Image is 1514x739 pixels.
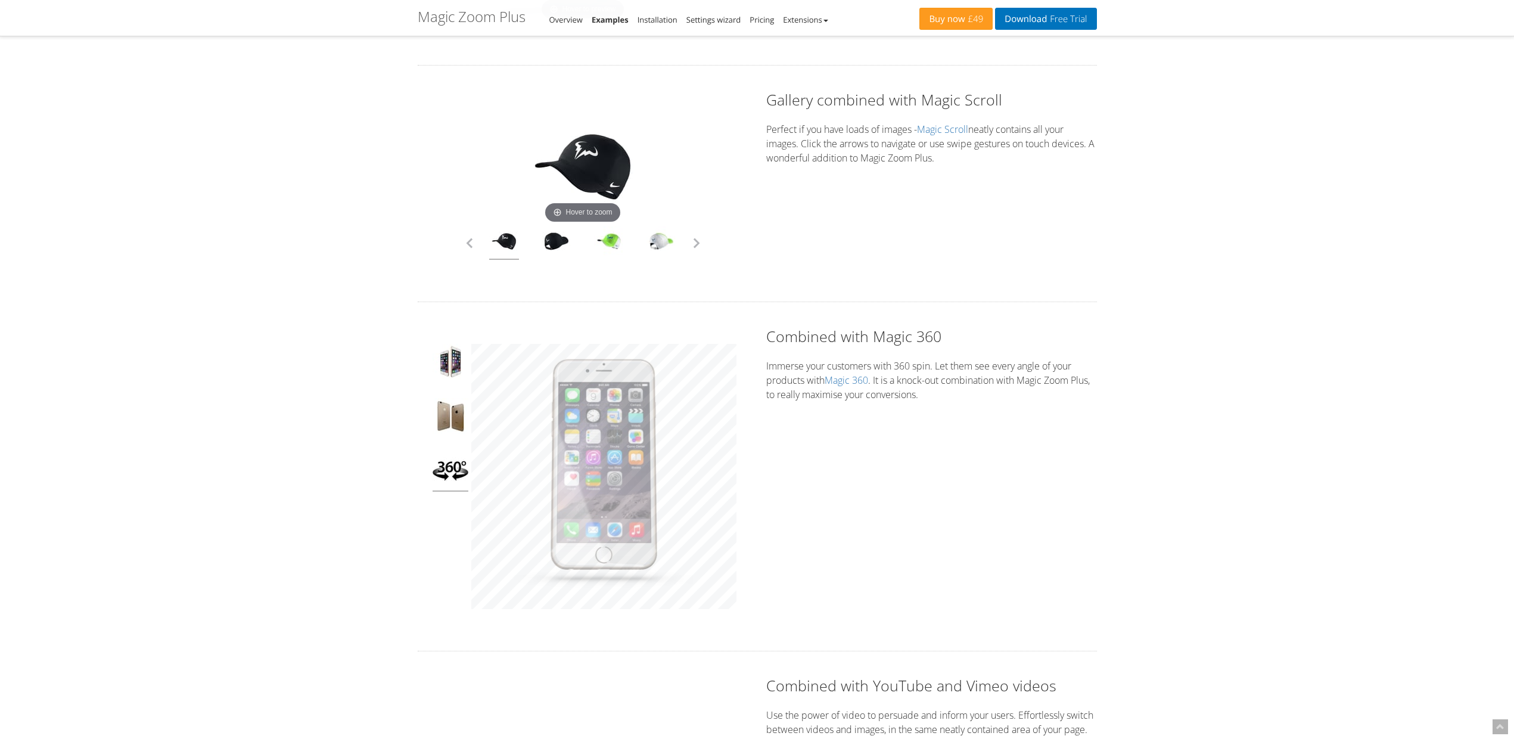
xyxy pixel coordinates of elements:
a: Overview [549,14,583,25]
a: Extensions [783,14,828,25]
h1: Magic Zoom Plus [418,9,526,24]
p: Perfect if you have loads of images - neatly contains all your images. Click the arrows to naviga... [766,122,1097,165]
h2: Combined with Magic 360 [766,326,1097,347]
a: Buy now£49 [919,8,993,30]
span: £49 [965,14,984,24]
a: Magic Scroll [917,123,968,136]
a: Magic 360 [825,374,868,387]
h2: Combined with YouTube and Vimeo videos [766,675,1097,696]
a: Pricing [750,14,774,25]
a: Settings wizard [686,14,741,25]
a: Installation [638,14,677,25]
a: Hover to zoom [523,107,642,226]
h2: Gallery combined with Magic Scroll [766,89,1097,110]
p: Immerse your customers with 360 spin. Let them see every angle of your products with . It is a kn... [766,359,1097,402]
span: Free Trial [1047,14,1087,24]
a: Examples [592,14,629,25]
a: DownloadFree Trial [995,8,1096,30]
